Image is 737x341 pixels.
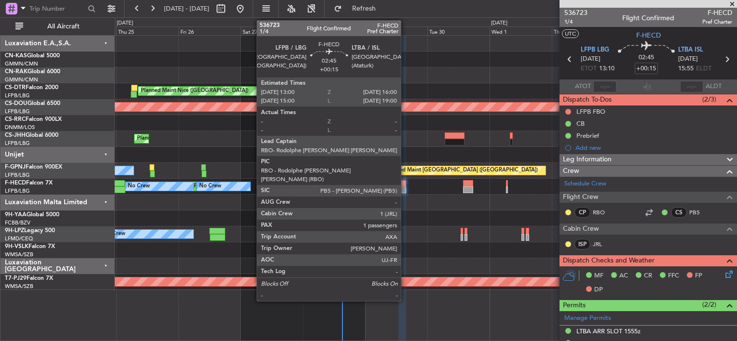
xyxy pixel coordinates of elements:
[564,179,606,189] a: Schedule Crew
[702,94,716,105] span: (2/3)
[5,180,26,186] span: F-HECD
[581,54,601,64] span: [DATE]
[563,192,599,203] span: Flight Crew
[5,92,30,99] a: LFPB/LBG
[5,101,27,106] span: CS-DOU
[593,208,614,217] a: RBO
[5,228,55,234] a: 9H-LPZLegacy 500
[128,179,150,194] div: No Crew
[386,163,538,178] div: Planned Maint [GEOGRAPHIC_DATA] ([GEOGRAPHIC_DATA])
[581,45,609,55] span: LFPB LBG
[552,26,614,35] div: Thu 2
[702,8,732,18] span: F-HECD
[563,300,586,311] span: Permits
[5,164,62,170] a: F-GPNJFalcon 900EX
[5,124,35,131] a: DNMM/LOS
[564,314,611,323] a: Manage Permits
[344,5,384,12] span: Refresh
[668,271,679,281] span: FFC
[5,180,53,186] a: F-HECDFalcon 7X
[575,144,732,152] div: Add new
[5,212,27,218] span: 9H-YAA
[639,53,654,63] span: 02:45
[576,327,641,335] div: LTBA ARR SLOT 1555z
[5,164,26,170] span: F-GPNJ
[563,223,599,235] span: Cabin Crew
[141,84,248,98] div: Planned Maint Nice ([GEOGRAPHIC_DATA])
[5,132,58,138] a: CS-JHHGlobal 6000
[695,271,702,281] span: FP
[5,132,26,138] span: CS-JHH
[599,64,614,74] span: 13:10
[689,208,711,217] a: PBS
[563,166,579,177] span: Crew
[427,26,490,35] div: Tue 30
[5,117,62,122] a: CS-RRCFalcon 900LX
[5,219,30,226] a: FCBB/BZV
[5,108,30,115] a: LFPB/LBG
[581,64,597,74] span: ETOT
[576,131,599,140] div: Prebrief
[490,26,552,35] div: Wed 1
[5,187,30,195] a: LFPB/LBG
[5,228,24,234] span: 9H-LPZ
[5,244,55,249] a: 9H-VSLKFalcon 7X
[5,85,26,91] span: CS-DTR
[678,54,698,64] span: [DATE]
[117,19,133,27] div: [DATE]
[702,18,732,26] span: Pref Charter
[5,101,60,106] a: CS-DOUGlobal 6500
[365,26,427,35] div: Mon 29
[5,60,38,67] a: GMMN/CMN
[164,4,209,13] span: [DATE] - [DATE]
[5,275,27,281] span: T7-PJ29
[574,239,590,249] div: ISP
[678,64,694,74] span: 15:55
[5,235,33,242] a: LFMD/CEQ
[5,283,33,290] a: WMSA/SZB
[29,1,85,16] input: Trip Number
[5,275,53,281] a: T7-PJ29Falcon 7X
[5,69,27,75] span: CN-RAK
[5,117,26,122] span: CS-RRC
[706,82,722,92] span: ALDT
[563,94,612,105] span: Dispatch To-Dos
[5,53,27,59] span: CN-KAS
[562,29,579,38] button: UTC
[241,26,303,35] div: Sat 27
[329,1,387,16] button: Refresh
[563,154,612,165] span: Leg Information
[5,76,38,83] a: GMMN/CMN
[678,45,703,55] span: LTBA ISL
[622,13,674,23] div: Flight Confirmed
[491,19,507,27] div: [DATE]
[5,212,59,218] a: 9H-YAAGlobal 5000
[5,171,30,179] a: LFPB/LBG
[199,179,221,194] div: No Crew
[696,64,711,74] span: ELDT
[619,271,628,281] span: AC
[11,19,105,34] button: All Aircraft
[5,69,60,75] a: CN-RAKGlobal 6000
[702,300,716,310] span: (2/2)
[575,82,591,92] span: ATOT
[593,240,614,249] a: JRL
[636,30,661,40] span: F-HECD
[671,207,687,218] div: CS
[303,26,365,35] div: Sun 28
[5,251,33,258] a: WMSA/SZB
[576,119,585,128] div: CB
[5,53,60,59] a: CN-KASGlobal 5000
[5,244,28,249] span: 9H-VSLK
[5,85,58,91] a: CS-DTRFalcon 2000
[563,255,655,266] span: Dispatch Checks and Weather
[116,26,178,35] div: Thu 25
[25,23,102,30] span: All Aircraft
[593,81,616,92] input: --:--
[564,18,587,26] span: 1/4
[5,140,30,147] a: LFPB/LBG
[574,207,590,218] div: CP
[564,8,587,18] span: 536723
[178,26,241,35] div: Fri 26
[576,107,605,116] div: LFPB FBO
